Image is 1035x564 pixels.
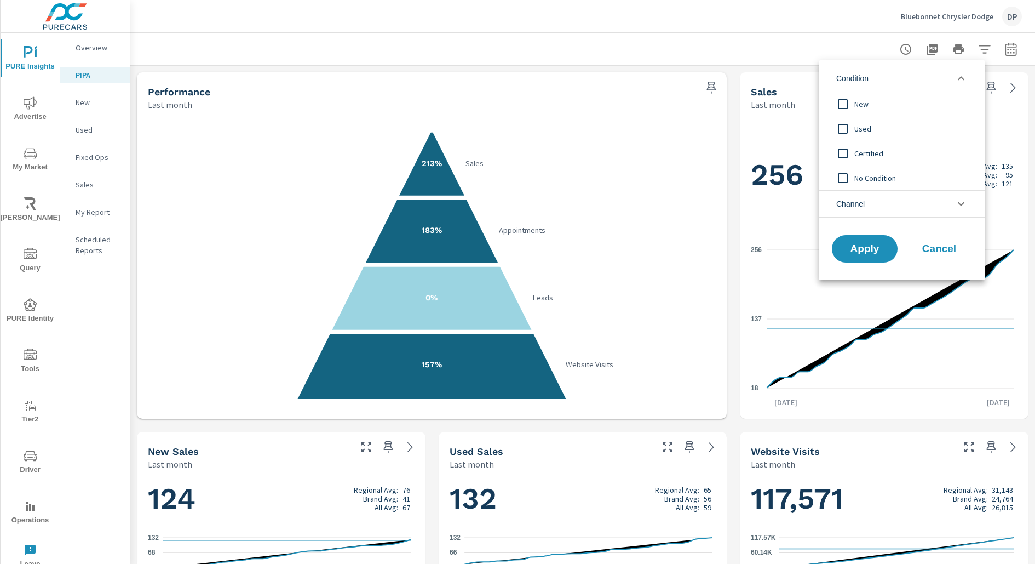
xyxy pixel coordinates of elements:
button: Cancel [906,235,972,263]
div: Certified [819,141,983,166]
div: New [819,92,983,116]
span: No Condition [854,172,974,185]
div: No Condition [819,166,983,190]
span: Certified [854,147,974,160]
span: Cancel [917,244,961,254]
ul: filter options [819,60,985,222]
div: Used [819,116,983,141]
button: Apply [832,235,898,263]
span: Apply [843,244,887,254]
span: New [854,98,974,111]
span: Used [854,122,974,135]
span: Channel [836,191,865,217]
span: Condition [836,65,869,92]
